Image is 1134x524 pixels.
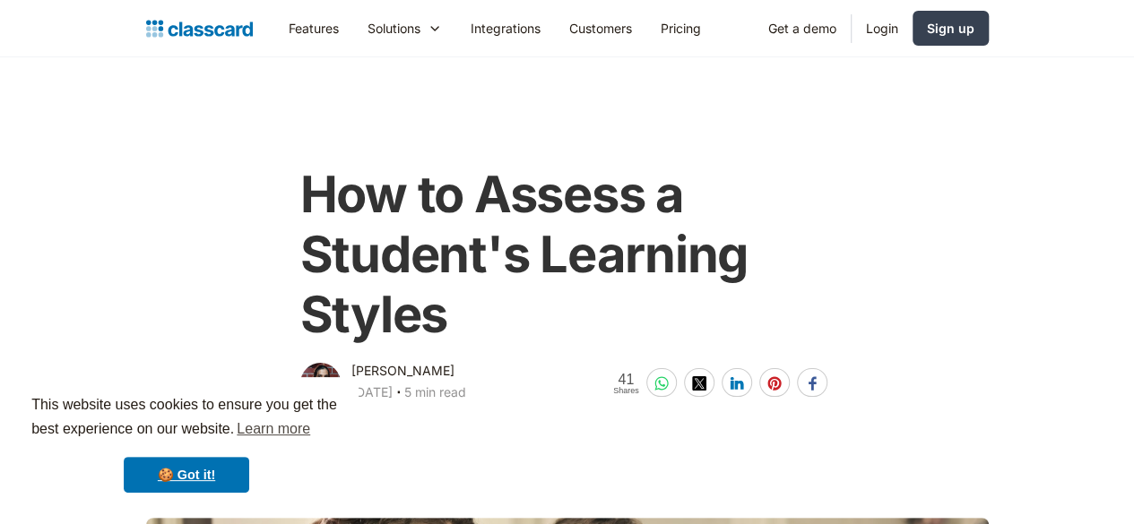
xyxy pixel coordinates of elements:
[613,387,639,395] span: Shares
[124,457,249,493] a: dismiss cookie message
[555,8,646,48] a: Customers
[353,8,456,48] div: Solutions
[754,8,851,48] a: Get a demo
[646,8,715,48] a: Pricing
[805,376,819,391] img: facebook-white sharing button
[300,165,835,346] h1: How to Assess a Student's Learning Styles
[351,360,454,382] div: [PERSON_NAME]
[274,8,353,48] a: Features
[852,8,913,48] a: Login
[351,382,393,403] div: [DATE]
[14,377,359,510] div: cookieconsent
[730,376,744,391] img: linkedin-white sharing button
[404,382,466,403] div: 5 min read
[767,376,782,391] img: pinterest-white sharing button
[654,376,669,391] img: whatsapp-white sharing button
[368,19,420,38] div: Solutions
[927,19,974,38] div: Sign up
[234,416,313,442] a: learn more about cookies
[146,16,253,41] a: home
[692,376,706,391] img: twitter-white sharing button
[31,394,342,442] span: This website uses cookies to ensure you get the best experience on our website.
[913,11,989,46] a: Sign up
[456,8,555,48] a: Integrations
[613,372,639,387] span: 41
[393,382,404,407] div: ‧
